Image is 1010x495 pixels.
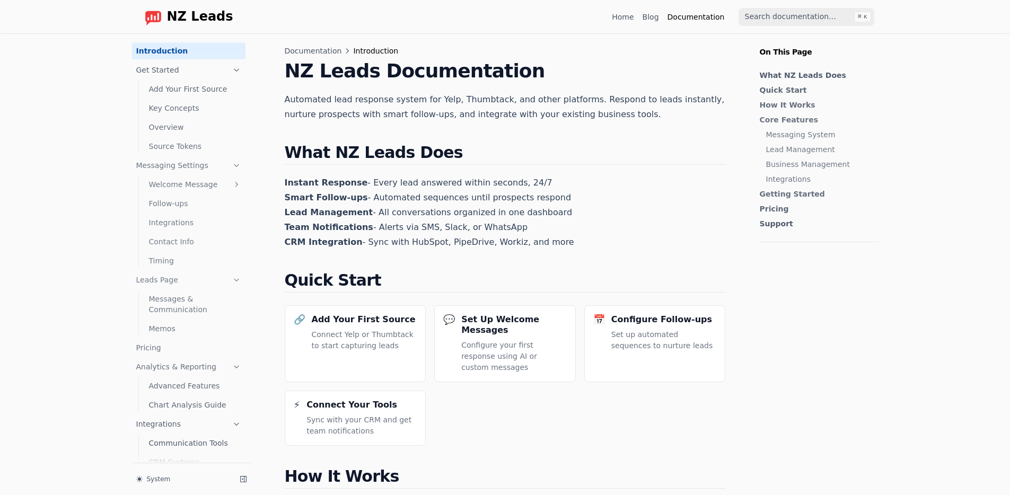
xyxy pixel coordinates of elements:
[236,472,251,487] button: Collapse sidebar
[145,119,245,136] a: Overview
[145,176,245,193] a: Welcome Message
[443,314,455,325] div: 💬
[306,414,417,437] p: Sync with your CRM and get team notifications
[145,252,245,269] a: Timing
[145,8,162,25] img: logo
[461,314,567,335] h3: Set Up Welcome Messages
[132,157,245,174] a: Messaging Settings
[294,400,301,410] div: ⚡
[145,435,245,452] a: Communication Tools
[766,144,873,155] a: Lead Management
[145,81,245,98] a: Add Your First Source
[306,400,397,410] h3: Connect Your Tools
[145,138,245,155] a: Source Tokens
[132,271,245,288] a: Leads Page
[285,391,426,446] a: ⚡Connect Your ToolsSync with your CRM and get team notifications
[739,8,874,26] input: Search documentation…
[766,129,873,140] a: Messaging System
[145,290,245,318] a: Messages & Communication
[132,339,245,356] a: Pricing
[612,12,634,22] a: Home
[751,34,887,57] p: On This Page
[132,416,245,432] a: Integrations
[136,8,233,25] a: Home page
[766,174,873,184] a: Integrations
[611,329,717,351] p: Set up automated sequences to nurture leads
[145,396,245,413] a: Chart Analysis Guide
[353,46,398,56] span: Introduction
[285,92,726,122] p: Automated lead response system for Yelp, Thumbtack, and other platforms. Respond to leads instant...
[766,159,873,170] a: Business Management
[285,60,726,82] h1: NZ Leads Documentation
[145,377,245,394] a: Advanced Features
[145,320,245,337] a: Memos
[285,46,342,56] span: Documentation
[285,192,368,202] strong: Smart Follow-ups
[145,195,245,212] a: Follow-ups
[760,189,873,199] a: Getting Started
[285,175,726,250] p: - Every lead answered within seconds, 24/7 - Automated sequences until prospects respond - All co...
[760,218,873,229] a: Support
[285,237,363,247] strong: CRM Integration
[132,61,245,78] a: Get Started
[145,454,245,471] a: CRM Systems
[760,100,873,110] a: How It Works
[285,207,373,217] strong: Lead Management
[145,233,245,250] a: Contact Info
[434,305,576,382] a: 💬Set Up Welcome MessagesConfigure your first response using AI or custom messages
[294,314,305,325] div: 🔗
[145,100,245,117] a: Key Concepts
[643,12,659,22] a: Blog
[760,70,873,81] a: What NZ Leads Does
[145,214,245,231] a: Integrations
[285,222,373,232] strong: Team Notifications
[132,42,245,59] a: Introduction
[760,114,873,125] a: Core Features
[760,85,873,95] a: Quick Start
[132,472,232,487] button: System
[668,12,725,22] a: Documentation
[461,340,567,373] p: Configure your first response using AI or custom messages
[312,329,417,351] p: Connect Yelp or Thumbtack to start capturing leads
[285,305,426,382] a: 🔗Add Your First SourceConnect Yelp or Thumbtack to start capturing leads
[611,314,712,325] h3: Configure Follow-ups
[584,305,726,382] a: 📅Configure Follow-upsSet up automated sequences to nurture leads
[285,271,726,293] h2: Quick Start
[285,467,726,489] h2: How It Works
[285,178,368,188] strong: Instant Response
[312,314,416,325] h3: Add Your First Source
[760,204,873,214] a: Pricing
[593,314,605,325] div: 📅
[285,143,726,165] h2: What NZ Leads Does
[132,358,245,375] a: Analytics & Reporting
[167,10,233,24] span: NZ Leads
